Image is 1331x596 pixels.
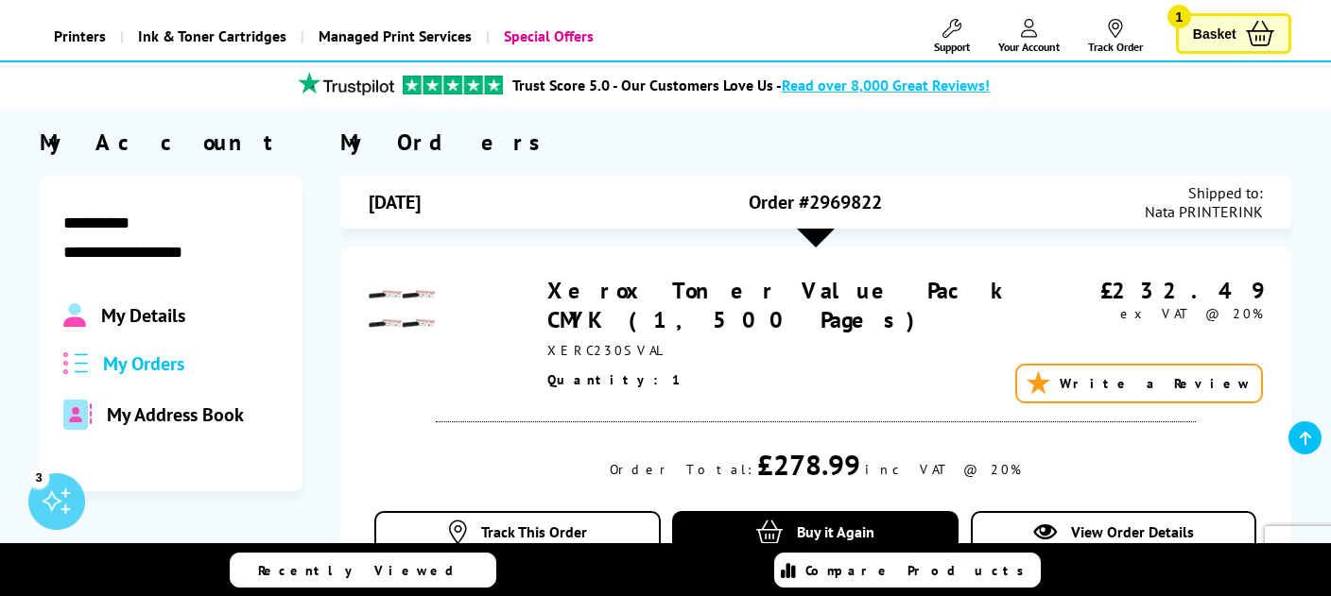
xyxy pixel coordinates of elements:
a: Buy it Again [672,511,959,553]
a: Ink & Toner Cartridges [120,12,301,60]
span: Your Account [998,40,1060,54]
a: Xerox Toner Value Pack CMYK (1,500 Pages) [547,276,1014,334]
span: Nata PRINTERINK [1145,202,1263,221]
span: My Address Book [107,402,244,427]
img: trustpilot rating [403,76,503,94]
img: Profile.svg [63,303,85,328]
span: 1 [1167,5,1191,28]
div: £278.99 [757,446,860,483]
img: all-order.svg [63,352,88,374]
span: My Orders [103,351,184,376]
span: Support [934,40,970,54]
span: Compare Products [805,562,1034,579]
a: Trust Score 5.0 - Our Customers Love Us -Read over 8,000 Great Reviews! [512,76,990,94]
span: Buy it Again [797,522,874,541]
span: Write a Review [1060,375,1252,392]
img: address-book-duotone-solid.svg [63,400,92,430]
span: Read over 8,000 Great Reviews! [782,76,990,94]
a: Managed Print Services [301,12,486,60]
a: Recently Viewed [230,553,496,587]
a: Special Offers [486,12,608,60]
span: Quantity: 1 [547,371,683,388]
span: My Details [101,303,185,328]
span: View Order Details [1071,522,1194,541]
div: My Orders [340,128,1291,157]
div: My Account [40,128,302,157]
img: trustpilot rating [289,72,403,95]
span: Recently Viewed [258,562,473,579]
a: View Order Details [971,511,1257,553]
img: Xerox Toner Value Pack CMYK (1,500 Pages) [369,276,435,342]
a: Support [934,19,970,54]
span: Track This Order [481,522,587,541]
span: Basket [1193,21,1236,46]
a: Track This Order [374,511,661,553]
a: Basket 1 [1176,13,1291,54]
a: Your Account [998,19,1060,54]
div: Order Total: [610,461,752,478]
div: inc VAT @ 20% [865,461,1021,478]
div: XERC230SVAL [547,342,1048,359]
div: £232.49 [1048,276,1263,305]
a: Write a Review [1015,364,1263,403]
a: Printers [40,12,120,60]
span: Order #2969822 [749,190,882,214]
span: Ink & Toner Cartridges [138,12,286,60]
a: Track Order [1088,19,1143,54]
span: [DATE] [369,190,421,214]
a: Compare Products [774,553,1041,587]
div: ex VAT @ 20% [1048,305,1263,322]
span: Shipped to: [1145,183,1263,202]
div: 3 [28,467,49,487]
